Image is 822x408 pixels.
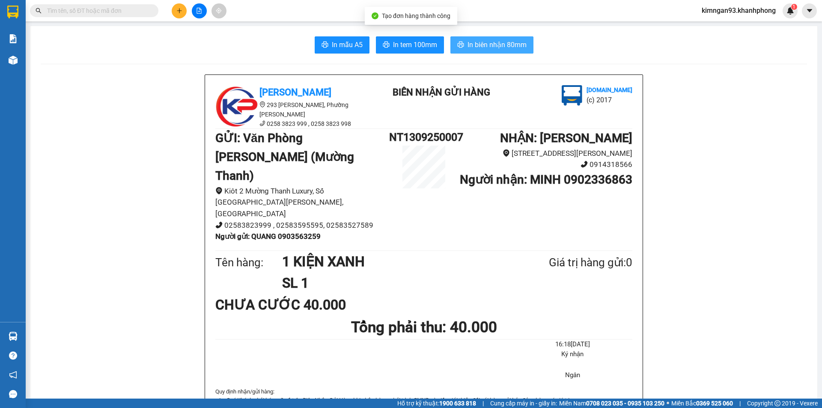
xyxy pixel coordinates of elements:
[215,232,321,241] b: Người gửi : QUANG 0903563259
[9,371,17,379] span: notification
[562,85,582,106] img: logo.jpg
[282,272,507,294] h1: SL 1
[9,332,18,341] img: warehouse-icon
[513,370,632,381] li: Ngân
[490,399,557,408] span: Cung cấp máy in - giấy in:
[215,187,223,194] span: environment
[382,12,450,19] span: Tạo đơn hàng thành công
[216,8,222,14] span: aim
[587,95,632,105] li: (c) 2017
[792,4,795,10] span: 1
[215,119,369,128] li: 0258 3823 999 , 0258 3823 998
[215,85,258,128] img: logo.jpg
[739,399,741,408] span: |
[397,399,476,408] span: Hỗ trợ kỹ thuật:
[459,148,632,159] li: [STREET_ADDRESS][PERSON_NAME]
[215,100,369,119] li: 293 [PERSON_NAME], Phường [PERSON_NAME]
[9,56,18,65] img: warehouse-icon
[581,161,588,168] span: phone
[383,41,390,49] span: printer
[259,87,331,98] b: [PERSON_NAME]
[332,39,363,50] span: In mẫu A5
[47,6,148,15] input: Tìm tên, số ĐT hoặc mã đơn
[196,8,202,14] span: file-add
[215,254,282,271] div: Tên hàng:
[176,8,182,14] span: plus
[774,400,780,406] span: copyright
[806,7,813,15] span: caret-down
[389,129,459,146] h1: NT1309250007
[695,5,783,16] span: kimngan93.khanhphong
[513,349,632,360] li: Ký nhận
[372,12,378,19] span: check-circle
[215,220,389,231] li: 02583823999 , 02583595595, 02583527589
[791,4,797,10] sup: 1
[376,36,444,54] button: printerIn tem 100mm
[259,120,265,126] span: phone
[259,101,265,107] span: environment
[667,402,669,405] span: ⚪️
[211,3,226,18] button: aim
[36,8,42,14] span: search
[282,251,507,272] h1: 1 KIỆN XANH
[507,254,632,271] div: Giá trị hàng gửi: 0
[9,390,17,398] span: message
[500,131,632,145] b: NHẬN : [PERSON_NAME]
[215,185,389,220] li: Kiôt 2 Mường Thanh Luxury, Số [GEOGRAPHIC_DATA][PERSON_NAME], [GEOGRAPHIC_DATA]
[226,397,570,403] i: Quý Khách phải báo mã số trên Biên Nhận Gửi Hàng khi nhận hàng, phải trình CMND và giấy giới thiệ...
[322,41,328,49] span: printer
[172,3,187,18] button: plus
[802,3,817,18] button: caret-down
[586,400,664,407] strong: 0708 023 035 - 0935 103 250
[503,149,510,157] span: environment
[393,39,437,50] span: In tem 100mm
[215,131,354,183] b: GỬI : Văn Phòng [PERSON_NAME] (Mường Thanh)
[192,3,207,18] button: file-add
[468,39,527,50] span: In biên nhận 80mm
[460,173,632,187] b: Người nhận : MINH 0902336863
[439,400,476,407] strong: 1900 633 818
[587,86,632,93] b: [DOMAIN_NAME]
[696,400,733,407] strong: 0369 525 060
[215,294,353,316] div: CHƯA CƯỚC 40.000
[459,159,632,170] li: 0914318566
[215,316,632,339] h1: Tổng phải thu: 40.000
[786,7,794,15] img: icon-new-feature
[513,340,632,350] li: 16:18[DATE]
[559,399,664,408] span: Miền Nam
[393,87,490,98] b: BIÊN NHẬN GỬI HÀNG
[457,41,464,49] span: printer
[9,351,17,360] span: question-circle
[315,36,369,54] button: printerIn mẫu A5
[7,6,18,18] img: logo-vxr
[215,221,223,229] span: phone
[671,399,733,408] span: Miền Bắc
[450,36,533,54] button: printerIn biên nhận 80mm
[482,399,484,408] span: |
[9,34,18,43] img: solution-icon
